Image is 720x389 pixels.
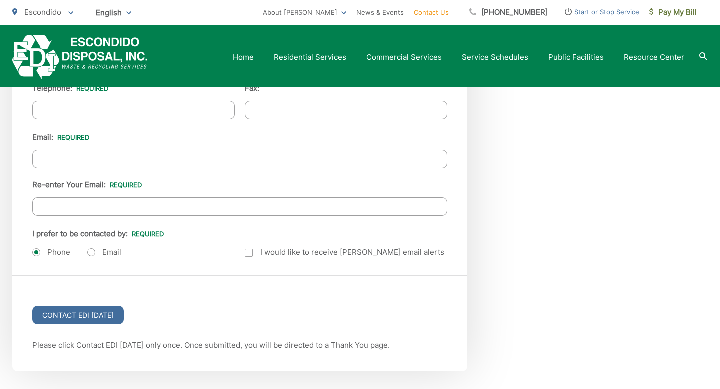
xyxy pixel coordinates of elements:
label: Phone [32,247,70,257]
a: Home [233,51,254,63]
span: Pay My Bill [649,6,697,18]
span: English [88,4,139,21]
span: Escondido [24,7,61,17]
a: Service Schedules [462,51,528,63]
a: Contact Us [414,6,449,18]
p: Please click Contact EDI [DATE] only once. Once submitted, you will be directed to a Thank You page. [32,339,447,351]
a: News & Events [356,6,404,18]
a: Resource Center [624,51,684,63]
a: Residential Services [274,51,346,63]
label: Fax: [245,84,259,93]
a: Public Facilities [548,51,604,63]
a: Commercial Services [366,51,442,63]
label: I prefer to be contacted by: [32,229,164,238]
label: I would like to receive [PERSON_NAME] email alerts [245,246,444,258]
label: Email: [32,133,89,142]
label: Telephone: [32,84,108,93]
a: EDCD logo. Return to the homepage. [12,35,148,79]
label: Email [87,247,121,257]
a: About [PERSON_NAME] [263,6,346,18]
label: Re-enter Your Email: [32,180,142,189]
input: Contact EDI [DATE] [32,306,124,324]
